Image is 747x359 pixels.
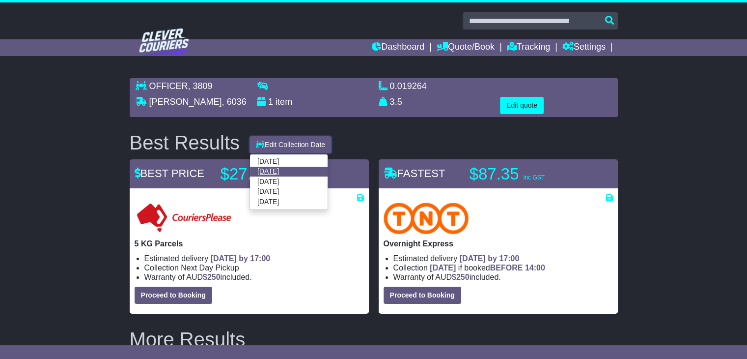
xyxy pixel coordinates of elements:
[430,264,456,272] span: [DATE]
[125,132,245,153] div: Best Results
[268,97,273,107] span: 1
[149,81,188,91] span: OFFICER
[393,272,613,282] li: Warranty of AUD included.
[221,164,343,184] p: $27.38
[135,287,212,304] button: Proceed to Booking
[390,81,427,91] span: 0.019264
[130,329,618,350] h2: More Results
[250,167,328,177] a: [DATE]
[144,254,364,263] li: Estimated delivery
[203,273,221,281] span: $
[384,203,469,234] img: TNT Domestic: Overnight Express
[524,174,545,181] span: inc GST
[470,164,592,184] p: $87.35
[207,273,221,281] span: 250
[135,239,364,248] p: 5 KG Parcels
[135,203,233,234] img: CouriersPlease: 5 KG Parcels
[250,157,328,167] a: [DATE]
[500,97,544,114] button: Edit quote
[390,97,402,107] span: 3.5
[460,254,520,263] span: [DATE] by 17:00
[393,263,613,272] li: Collection
[430,264,545,272] span: if booked
[149,97,222,107] span: [PERSON_NAME]
[222,97,247,107] span: , 6036
[181,264,239,272] span: Next Day Pickup
[562,39,606,56] a: Settings
[372,39,424,56] a: Dashboard
[384,287,461,304] button: Proceed to Booking
[250,187,328,197] a: [DATE]
[384,167,445,179] span: FASTEST
[525,264,545,272] span: 14:00
[144,263,364,272] li: Collection
[384,239,613,248] p: Overnight Express
[437,39,495,56] a: Quote/Book
[393,254,613,263] li: Estimated delivery
[452,273,470,281] span: $
[135,167,204,179] span: BEST PRICE
[188,81,213,91] span: , 3809
[211,254,271,263] span: [DATE] by 17:00
[250,197,328,207] a: [DATE]
[507,39,550,56] a: Tracking
[250,177,328,186] a: [DATE]
[456,273,470,281] span: 250
[490,264,523,272] span: BEFORE
[249,136,332,153] button: Edit Collection Date
[276,97,292,107] span: item
[144,272,364,282] li: Warranty of AUD included.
